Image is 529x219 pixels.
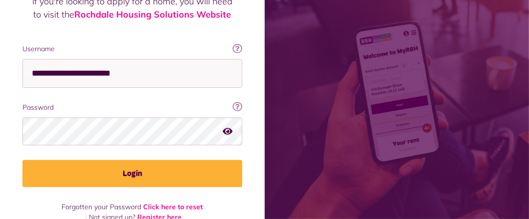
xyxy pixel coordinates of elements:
span: Forgotten your Password [62,202,141,211]
label: Password [22,102,242,113]
button: Login [22,160,242,187]
label: Username [22,44,242,54]
a: Click here to reset [143,202,203,211]
a: Rochdale Housing Solutions Website [74,9,231,20]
